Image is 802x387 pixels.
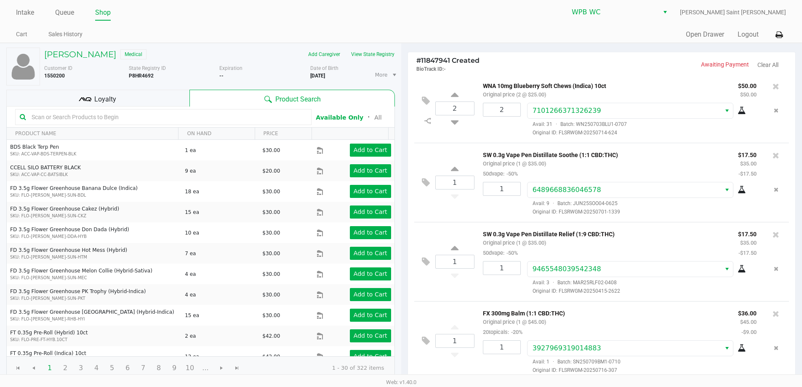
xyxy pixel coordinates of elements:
[234,365,240,371] span: Go to the last page
[552,121,560,127] span: ·
[10,295,178,302] p: SKU: FLO-[PERSON_NAME]-SUN-PKT
[483,308,725,317] p: FX 300mg Balm (1:1 CBD:THC)
[350,206,391,219] button: Add to Cart
[181,160,258,181] td: 9 ea
[262,251,280,256] span: $30.00
[129,73,154,79] b: P8HR4692
[354,353,387,360] app-button-loader: Add to Cart
[350,309,391,322] button: Add to Cart
[770,340,782,356] button: Remove the package from the orderLine
[354,147,387,153] app-button-loader: Add to Cart
[757,61,778,69] button: Clear All
[770,103,782,118] button: Remove the package from the orderLine
[350,267,391,280] button: Add to Cart
[509,329,522,335] span: -20%
[7,284,181,305] td: FD 3.5g Flower Greenhouse PK Trophy (Hybrid-Indica)
[740,91,757,98] small: $50.00
[527,287,757,295] span: Original ID: FLSRWGM-20250415-2622
[262,189,280,195] span: $30.00
[738,29,759,40] button: Logout
[740,319,757,325] small: $45.00
[527,129,757,136] span: Original ID: FLSRWGM-20250714-624
[533,344,601,352] span: 3927969319014883
[182,360,198,376] span: Page 10
[30,365,37,371] span: Go to the previous page
[374,113,381,122] button: All
[88,360,104,376] span: Page 4
[444,66,446,72] span: -
[55,7,74,19] a: Queue
[16,7,34,19] a: Intake
[350,350,391,363] button: Add to Cart
[483,240,546,246] small: Original price (1 @ $35.00)
[738,308,757,317] p: $36.00
[262,333,280,339] span: $42.00
[44,73,65,79] b: 1550200
[219,73,224,79] b: --
[740,240,757,246] small: $35.00
[10,254,178,260] p: SKU: FLO-[PERSON_NAME]-SUN-HTM
[416,56,421,64] span: #
[738,149,757,158] p: $17.50
[10,275,178,281] p: SKU: FLO-[PERSON_NAME]-SUN-MEC
[527,280,617,286] span: Avail: 3 Batch: MAR25RLF02-0408
[262,292,280,298] span: $30.00
[738,171,757,177] small: -$17.50
[219,65,242,71] span: Expiration
[44,49,116,59] h5: [PERSON_NAME]
[659,5,671,20] button: Select
[483,91,546,98] small: Original price (2 @ $25.00)
[10,360,26,376] span: Go to the first page
[350,329,391,342] button: Add to Cart
[262,168,280,174] span: $20.00
[483,229,725,238] p: SW 0.3g Vape Pen Distillate Relief (1:9 CBD:THC)
[416,56,480,64] span: 11847941 Created
[181,264,258,284] td: 4 ea
[354,167,387,174] app-button-loader: Add to Cart
[10,151,178,157] p: SKU: ACC-VAP-BDS-TERPEN-BLK
[741,329,757,335] small: -$9.00
[178,128,254,140] th: ON HAND
[354,312,387,318] app-button-loader: Add to Cart
[527,208,757,216] span: Original ID: FLSRWGM-20250701-1339
[229,360,245,376] span: Go to the last page
[721,182,733,198] button: Select
[354,188,387,195] app-button-loader: Add to Cart
[533,265,601,273] span: 9465548039542348
[533,186,601,194] span: 6489668836046578
[350,185,391,198] button: Add to Cart
[572,7,654,17] span: WPB WC
[483,80,725,89] p: WNA 10mg Blueberry Soft Chews (Indica) 10ct
[181,326,258,346] td: 2 ea
[483,149,725,158] p: SW 0.3g Vape Pen Distillate Soothe (1:1 CBD:THC)
[213,360,229,376] span: Go to the next page
[354,270,387,277] app-button-loader: Add to Cart
[120,360,136,376] span: Page 6
[527,200,618,206] span: Avail: 9 Batch: JUN25SOO04-0625
[483,171,518,177] small: 50dvape:
[275,94,321,104] span: Product Search
[527,359,621,365] span: Avail: 1 Batch: SN250709BM1-0710
[354,208,387,215] app-button-loader: Add to Cart
[346,48,395,61] button: View State Registry
[181,222,258,243] td: 10 ea
[262,147,280,153] span: $30.00
[181,181,258,202] td: 18 ea
[10,233,178,240] p: SKU: FLO-[PERSON_NAME]-DDA-HYB
[738,80,757,89] p: $50.00
[181,202,258,222] td: 15 ea
[10,336,178,343] p: SKU: FLO-PRE-FT-HYB.10CT
[57,360,73,376] span: Page 2
[95,7,111,19] a: Shop
[7,202,181,222] td: FD 3.5g Flower Greenhouse Cakez (Hybrid)
[416,66,444,72] span: BioTrack ID:
[10,192,178,198] p: SKU: FLO-[PERSON_NAME]-SUN-BDL
[7,128,394,356] div: Data table
[372,68,398,82] li: More
[483,319,546,325] small: Original price (1 @ $45.00)
[483,250,518,256] small: 50dvape:
[262,271,280,277] span: $30.00
[483,160,546,167] small: Original price (1 @ $35.00)
[483,329,522,335] small: 20topicals:
[135,360,151,376] span: Page 7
